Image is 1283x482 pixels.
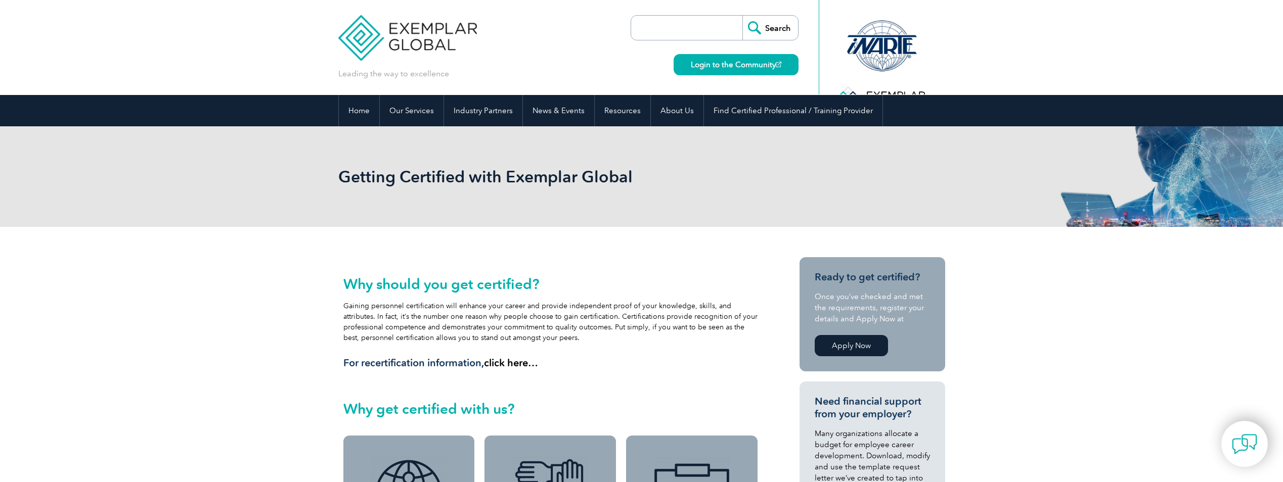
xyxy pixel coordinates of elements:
[651,95,703,126] a: About Us
[343,276,758,369] div: Gaining personnel certification will enhance your career and provide independent proof of your kn...
[815,395,930,420] h3: Need financial support from your employer?
[674,54,799,75] a: Login to the Community
[343,357,758,369] h3: For recertification information,
[595,95,650,126] a: Resources
[815,271,930,283] h3: Ready to get certified?
[380,95,444,126] a: Our Services
[523,95,594,126] a: News & Events
[742,16,798,40] input: Search
[338,167,727,186] h1: Getting Certified with Exemplar Global
[1232,431,1257,457] img: contact-chat.png
[815,335,888,356] a: Apply Now
[339,95,379,126] a: Home
[444,95,522,126] a: Industry Partners
[484,357,538,369] a: click here…
[815,291,930,324] p: Once you’ve checked and met the requirements, register your details and Apply Now at
[343,401,758,417] h2: Why get certified with us?
[338,68,449,79] p: Leading the way to excellence
[343,276,758,292] h2: Why should you get certified?
[776,62,781,67] img: open_square.png
[704,95,882,126] a: Find Certified Professional / Training Provider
